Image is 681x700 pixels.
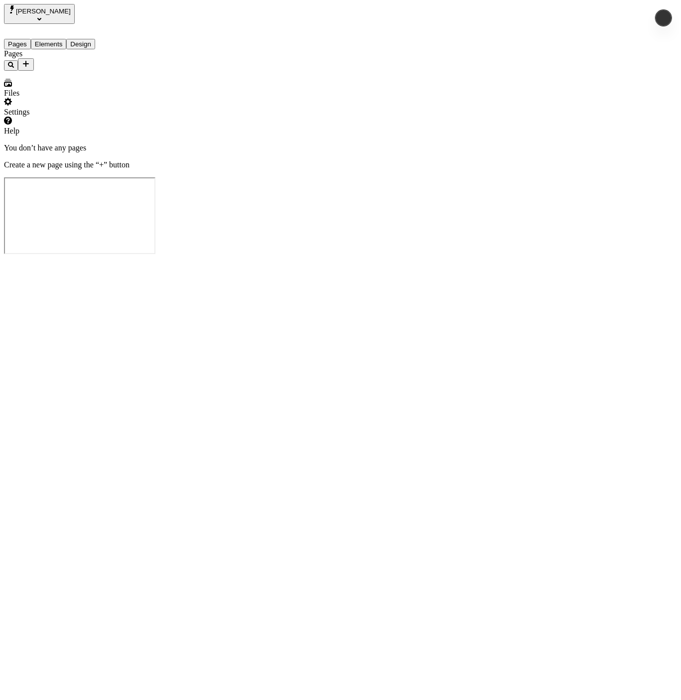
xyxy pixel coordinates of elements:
div: Files [4,89,124,98]
p: Create a new page using the “+” button [4,160,677,169]
button: Select site [4,4,75,24]
div: Help [4,127,124,136]
button: Pages [4,39,31,49]
button: Design [66,39,95,49]
iframe: Cookie Feature Detection [4,177,155,254]
div: Settings [4,108,124,117]
button: Elements [31,39,67,49]
button: Add new [18,58,34,71]
span: [PERSON_NAME] [16,7,71,15]
p: You don’t have any pages [4,143,677,152]
div: Pages [4,49,124,58]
